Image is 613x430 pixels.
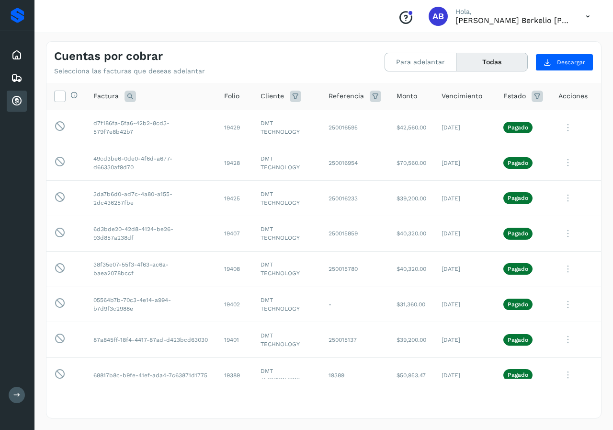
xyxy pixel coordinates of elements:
td: 6d3bde20-42d8-4124-be26-93d857a238df [86,216,216,251]
td: 19425 [216,181,253,216]
h4: Cuentas por cobrar [54,49,163,63]
p: Pagado [508,337,528,343]
td: 19408 [216,251,253,287]
p: Pagado [508,372,528,378]
p: Pagado [508,160,528,166]
td: $39,200.00 [389,181,434,216]
td: $42,560.00 [389,110,434,145]
td: [DATE] [434,251,496,287]
p: Hola, [455,8,570,16]
button: Para adelantar [385,53,456,71]
td: 87a845ff-18f4-4417-87ad-d423bcd63030 [86,322,216,358]
td: 250015780 [321,251,389,287]
p: Pagado [508,266,528,272]
td: d7f186fa-5fa6-42b2-8cd3-579f7e8b42b7 [86,110,216,145]
td: DMT TECHNOLOGY [253,287,321,322]
td: 19389 [216,358,253,393]
span: Cliente [261,91,284,101]
button: Descargar [535,54,593,71]
span: Acciones [558,91,588,101]
td: 250016954 [321,145,389,181]
td: DMT TECHNOLOGY [253,358,321,393]
td: 250015137 [321,322,389,358]
td: $31,360.00 [389,287,434,322]
td: 05564b7b-70c3-4e14-a994-b7d9f3c2988e [86,287,216,322]
button: Todas [456,53,527,71]
td: 38f35e07-55f3-4f63-ac6a-baea2078bccf [86,251,216,287]
span: Descargar [557,58,585,67]
td: [DATE] [434,287,496,322]
td: $40,320.00 [389,251,434,287]
td: 19389 [321,358,389,393]
div: Embarques [7,68,27,89]
td: DMT TECHNOLOGY [253,322,321,358]
span: Vencimiento [442,91,482,101]
td: DMT TECHNOLOGY [253,145,321,181]
td: 19428 [216,145,253,181]
td: - [321,287,389,322]
span: Monto [397,91,417,101]
td: $39,200.00 [389,322,434,358]
span: Folio [224,91,239,101]
td: 68817b8c-b9fe-41ef-ada4-7c63871d1775 [86,358,216,393]
td: 250015859 [321,216,389,251]
td: 250016595 [321,110,389,145]
p: Pagado [508,301,528,308]
td: [DATE] [434,145,496,181]
p: Pagado [508,230,528,237]
td: $70,560.00 [389,145,434,181]
p: Pagado [508,195,528,201]
td: 3da7b6d0-ad7c-4a80-a155-2dc436257fbe [86,181,216,216]
td: 19402 [216,287,253,322]
p: Pagado [508,124,528,131]
div: Inicio [7,45,27,66]
td: $50,953.47 [389,358,434,393]
td: 19407 [216,216,253,251]
span: Referencia [329,91,364,101]
td: DMT TECHNOLOGY [253,181,321,216]
td: 49cd3be6-0de0-4f6d-a677-d66330af9d70 [86,145,216,181]
td: [DATE] [434,322,496,358]
td: [DATE] [434,358,496,393]
td: 19429 [216,110,253,145]
td: DMT TECHNOLOGY [253,216,321,251]
td: 19401 [216,322,253,358]
td: [DATE] [434,110,496,145]
p: Selecciona las facturas que deseas adelantar [54,67,205,75]
td: DMT TECHNOLOGY [253,251,321,287]
p: Arturo Berkelio Martinez Hernández [455,16,570,25]
td: $40,320.00 [389,216,434,251]
div: Cuentas por cobrar [7,91,27,112]
span: Estado [503,91,526,101]
span: Factura [93,91,119,101]
td: DMT TECHNOLOGY [253,110,321,145]
td: 250016233 [321,181,389,216]
td: [DATE] [434,181,496,216]
td: [DATE] [434,216,496,251]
